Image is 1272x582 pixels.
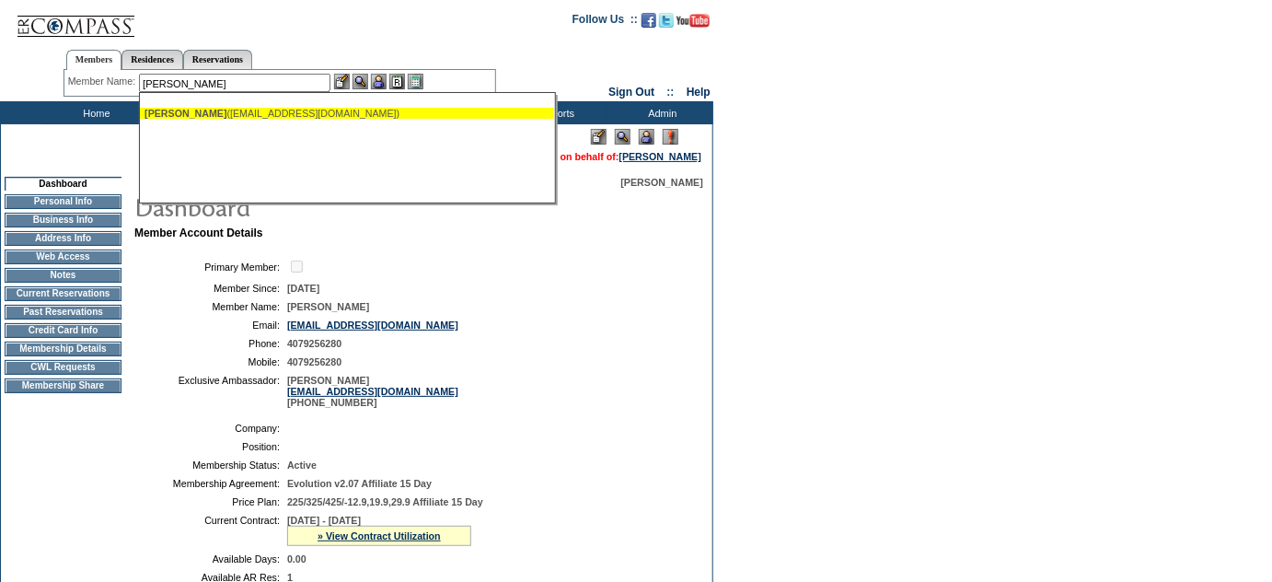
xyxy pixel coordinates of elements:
[142,356,280,367] td: Mobile:
[621,177,703,188] span: [PERSON_NAME]
[659,13,674,28] img: Follow us on Twitter
[5,286,121,301] td: Current Reservations
[287,375,458,408] span: [PERSON_NAME] [PHONE_NUMBER]
[142,301,280,312] td: Member Name:
[287,460,317,471] span: Active
[66,50,122,70] a: Members
[5,231,121,246] td: Address Info
[145,108,549,119] div: ([EMAIL_ADDRESS][DOMAIN_NAME])
[287,301,369,312] span: [PERSON_NAME]
[41,101,147,124] td: Home
[287,496,483,507] span: 225/325/425/-12.9,19.9,29.9 Affiliate 15 Day
[676,18,710,29] a: Subscribe to our YouTube Channel
[287,356,341,367] span: 4079256280
[68,74,139,89] div: Member Name:
[287,386,458,397] a: [EMAIL_ADDRESS][DOMAIN_NAME]
[491,151,701,162] span: You are acting on behalf of:
[142,375,280,408] td: Exclusive Ambassador:
[591,129,607,145] img: Edit Mode
[572,11,638,33] td: Follow Us ::
[615,129,630,145] img: View Mode
[287,283,319,294] span: [DATE]
[607,101,713,124] td: Admin
[287,478,432,489] span: Evolution v2.07 Affiliate 15 Day
[183,50,252,69] a: Reservations
[142,496,280,507] td: Price Plan:
[142,338,280,349] td: Phone:
[5,177,121,191] td: Dashboard
[145,108,226,119] span: [PERSON_NAME]
[642,18,656,29] a: Become our fan on Facebook
[318,530,441,541] a: » View Contract Utilization
[142,283,280,294] td: Member Since:
[371,74,387,89] img: Impersonate
[287,515,361,526] span: [DATE] - [DATE]
[121,50,183,69] a: Residences
[287,553,306,565] span: 0.00
[5,213,121,227] td: Business Info
[142,553,280,565] td: Available Days:
[134,227,263,239] b: Member Account Details
[287,338,341,349] span: 4079256280
[619,151,701,162] a: [PERSON_NAME]
[5,360,121,375] td: CWL Requests
[142,478,280,489] td: Membership Agreement:
[5,194,121,209] td: Personal Info
[353,74,368,89] img: View
[142,460,280,471] td: Membership Status:
[687,86,711,99] a: Help
[142,441,280,452] td: Position:
[5,323,121,338] td: Credit Card Info
[639,129,654,145] img: Impersonate
[642,13,656,28] img: Become our fan on Facebook
[608,86,654,99] a: Sign Out
[142,515,280,546] td: Current Contract:
[676,14,710,28] img: Subscribe to our YouTube Channel
[133,188,502,225] img: pgTtlDashboard.gif
[5,305,121,320] td: Past Reservations
[663,129,678,145] img: Log Concern/Member Elevation
[287,320,458,331] a: [EMAIL_ADDRESS][DOMAIN_NAME]
[5,342,121,356] td: Membership Details
[142,423,280,434] td: Company:
[5,250,121,264] td: Web Access
[408,74,423,89] img: b_calculator.gif
[5,268,121,283] td: Notes
[667,86,675,99] span: ::
[142,320,280,331] td: Email:
[5,378,121,393] td: Membership Share
[659,18,674,29] a: Follow us on Twitter
[389,74,405,89] img: Reservations
[142,258,280,275] td: Primary Member:
[334,74,350,89] img: b_edit.gif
